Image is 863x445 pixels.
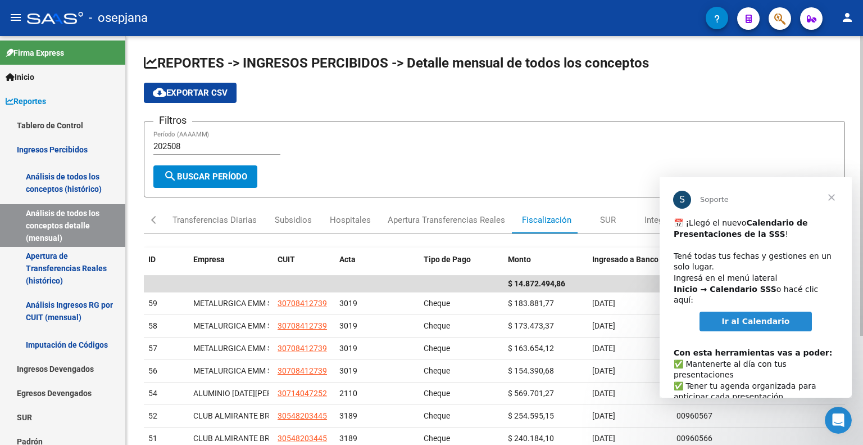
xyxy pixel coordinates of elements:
span: Ingresado a Banco [592,255,658,264]
span: 58 [148,321,157,330]
span: 00960566 [676,434,712,443]
div: Fiscalización [522,214,571,226]
span: CLUB ALMIRANTE BROWN [193,434,288,443]
span: Cheque [424,321,450,330]
span: [DATE] [592,389,615,398]
span: $ 173.473,37 [508,321,554,330]
div: Subsidios [275,214,312,226]
div: SUR [600,214,616,226]
div: Transferencias Diarias [172,214,257,226]
span: [DATE] [592,366,615,375]
span: 3189 [339,411,357,420]
span: [DATE] [592,411,615,420]
datatable-header-cell: ID [144,248,189,272]
span: [DATE] [592,299,615,308]
iframe: Intercom live chat mensaje [660,177,852,398]
mat-icon: menu [9,11,22,24]
mat-icon: person [841,11,854,24]
span: Cheque [424,366,450,375]
span: - osepjana [89,6,148,30]
iframe: Intercom live chat [825,407,852,434]
span: CUIT [278,255,295,264]
span: $ 183.881,77 [508,299,554,308]
span: REPORTES -> INGRESOS PERCIBIDOS -> Detalle mensual de todos los conceptos [144,55,649,71]
span: Cheque [424,299,450,308]
span: Reportes [6,95,46,107]
div: Apertura Transferencias Reales [388,214,505,226]
span: CLUB ALMIRANTE BROWN [193,411,288,420]
datatable-header-cell: Ingresado a Banco [588,248,672,272]
span: 30714047252 [278,389,327,398]
span: Cheque [424,434,450,443]
div: Hospitales [330,214,371,226]
span: 30708412739 [278,366,327,375]
span: Firma Express [6,47,64,59]
span: $ 154.390,68 [508,366,554,375]
datatable-header-cell: Acta [335,248,419,272]
button: Exportar CSV [144,83,237,103]
span: ALUMINIO SAN MIGUEL S.R.L. [193,389,338,398]
span: 30708412739 [278,321,327,330]
datatable-header-cell: Monto [503,248,588,272]
span: Cheque [424,411,450,420]
datatable-header-cell: Empresa [189,248,273,272]
span: [DATE] [592,344,615,353]
span: 56 [148,366,157,375]
span: $ 14.872.494,86 [508,279,565,288]
span: ID [148,255,156,264]
div: ​✅ Mantenerte al día con tus presentaciones ✅ Tener tu agenda organizada para anticipar cada pres... [14,159,178,303]
span: $ 240.184,10 [508,434,554,443]
span: METALURGICA EMM SA [193,366,277,375]
h3: Filtros [153,113,192,128]
span: Tipo de Pago [424,255,471,264]
span: 00960567 [676,411,712,420]
span: $ 163.654,12 [508,344,554,353]
span: Buscar Período [163,172,247,182]
span: 52 [148,411,157,420]
span: [DATE] [592,434,615,443]
datatable-header-cell: Tipo de Pago [419,248,503,272]
span: Cheque [424,389,450,398]
span: Monto [508,255,531,264]
span: 2110 [339,389,357,398]
span: METALURGICA EMM SA [193,344,277,353]
span: 51 [148,434,157,443]
span: 3189 [339,434,357,443]
span: 3019 [339,366,357,375]
div: Integración [644,214,687,226]
span: Acta [339,255,356,264]
span: Empresa [193,255,225,264]
span: 30708412739 [278,344,327,353]
span: 3019 [339,299,357,308]
span: 30548203445 [278,434,327,443]
b: Con esta herramientas vas a poder: [14,171,172,180]
span: METALURGICA EMM SA [193,321,277,330]
datatable-header-cell: CUIT [273,248,335,272]
span: 3019 [339,344,357,353]
span: [DATE] [592,321,615,330]
span: Cheque [424,344,450,353]
span: 3019 [339,321,357,330]
span: $ 254.595,15 [508,411,554,420]
span: 30548203445 [278,411,327,420]
span: METALURGICA EMM SA [193,299,277,308]
mat-icon: search [163,169,177,183]
span: Inicio [6,71,34,83]
button: Buscar Período [153,165,257,188]
span: 57 [148,344,157,353]
span: 59 [148,299,157,308]
span: Exportar CSV [153,88,228,98]
span: 54 [148,389,157,398]
span: 30708412739 [278,299,327,308]
mat-icon: cloud_download [153,86,166,99]
span: $ 569.701,27 [508,389,554,398]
